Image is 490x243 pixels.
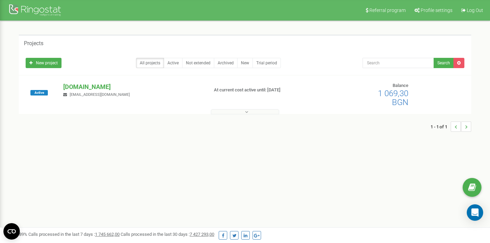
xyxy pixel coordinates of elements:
[421,8,452,13] span: Profile settings
[237,58,253,68] a: New
[214,58,237,68] a: Archived
[164,58,182,68] a: Active
[3,223,20,240] button: Open CMP widget
[369,8,406,13] span: Referral program
[393,83,408,88] span: Balance
[378,89,408,107] span: 1 069,30 BGN
[26,58,62,68] a: New project
[214,87,316,93] p: At current cost active until: [DATE]
[121,232,214,237] span: Calls processed in the last 30 days :
[24,40,43,47] h5: Projects
[431,121,451,132] span: 1 - 1 of 1
[363,58,434,68] input: Search
[28,232,120,237] span: Calls processed in the last 7 days :
[95,232,120,237] u: 1 745 662,00
[431,115,471,139] nav: ...
[467,8,483,13] span: Log Out
[136,58,164,68] a: All projects
[30,90,48,95] span: Active
[467,204,483,221] div: Open Intercom Messenger
[190,232,214,237] u: 7 427 293,00
[434,58,454,68] button: Search
[253,58,281,68] a: Trial period
[182,58,214,68] a: Not extended
[63,82,203,91] p: [DOMAIN_NAME]
[70,92,130,97] span: [EMAIL_ADDRESS][DOMAIN_NAME]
